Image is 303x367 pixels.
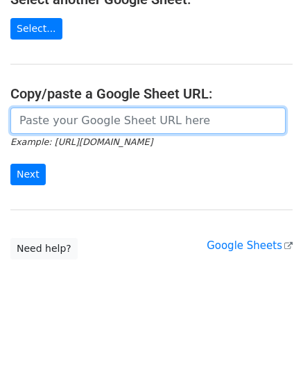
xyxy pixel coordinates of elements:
small: Example: [URL][DOMAIN_NAME] [10,137,153,147]
input: Paste your Google Sheet URL here [10,108,286,134]
input: Next [10,164,46,185]
h4: Copy/paste a Google Sheet URL: [10,85,293,102]
a: Google Sheets [207,239,293,252]
iframe: Chat Widget [234,300,303,367]
a: Select... [10,18,62,40]
a: Need help? [10,238,78,259]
